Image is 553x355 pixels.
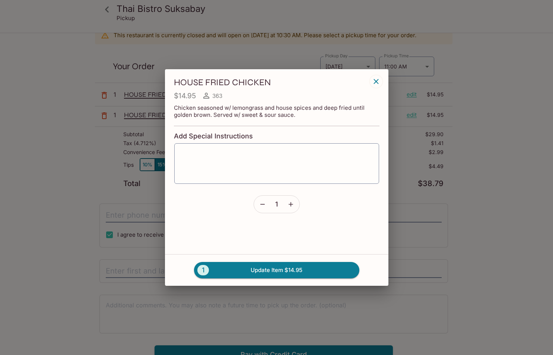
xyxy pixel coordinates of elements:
h4: $14.95 [174,91,196,100]
span: 1 [197,265,209,275]
p: Chicken seasoned w/ lemongrass and house spices and deep fried until golden brown. Served w/ swee... [174,104,379,118]
h3: HOUSE FRIED CHICKEN [174,77,368,88]
span: 363 [212,92,222,99]
button: 1Update Item $14.95 [194,262,359,278]
span: 1 [275,200,278,208]
h4: Add Special Instructions [174,132,379,140]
